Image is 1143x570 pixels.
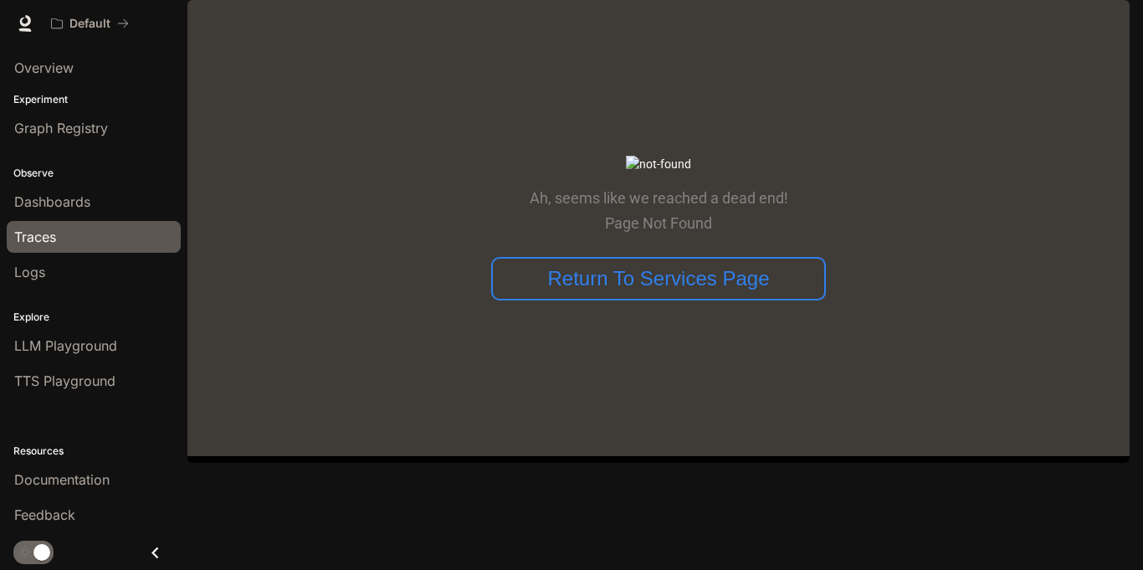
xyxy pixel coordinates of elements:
[491,257,826,300] button: Return To Services Page
[626,156,691,173] img: not-found
[69,17,110,31] p: Default
[530,215,788,232] p: Page Not Found
[530,190,788,207] p: Ah, seems like we reached a dead end!
[44,7,136,40] button: All workspaces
